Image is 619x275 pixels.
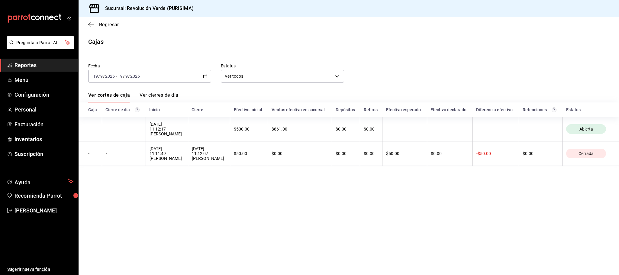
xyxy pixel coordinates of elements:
[566,107,609,112] div: Estatus
[192,127,227,131] div: -
[364,107,379,112] div: Retiros
[88,151,98,156] div: -
[4,44,74,50] a: Pregunta a Parrot AI
[386,151,423,156] div: $50.00
[386,107,423,112] div: Efectivo esperado
[336,151,356,156] div: $0.00
[476,127,515,131] div: -
[15,192,73,200] span: Recomienda Parrot
[106,127,142,131] div: -
[88,64,211,68] label: Fecha
[106,151,142,156] div: -
[100,5,194,12] h3: Sucursal: Revolución Verde (PURISIMA)
[15,178,66,185] span: Ayuda
[105,74,115,79] input: ----
[221,64,344,68] label: Estatus
[15,120,73,128] span: Facturación
[576,151,596,156] span: Cerrada
[234,107,264,112] div: Efectivo inicial
[336,127,356,131] div: $0.00
[272,151,328,156] div: $0.00
[234,151,264,156] div: $50.00
[15,135,73,143] span: Inventarios
[116,74,117,79] span: -
[150,122,184,136] div: [DATE] 11:12:17 [PERSON_NAME]
[125,74,128,79] input: --
[15,76,73,84] span: Menú
[123,74,125,79] span: /
[135,107,140,112] svg: El número de cierre de día es consecutivo y consolida todos los cortes de caja previos en un únic...
[88,22,119,27] button: Regresar
[272,127,328,131] div: $861.00
[105,107,142,112] div: Cierre de día
[476,151,515,156] div: -$50.00
[7,266,73,273] span: Sugerir nueva función
[364,127,379,131] div: $0.00
[192,107,227,112] div: Cierre
[523,107,559,112] div: Retenciones
[118,74,123,79] input: --
[7,36,74,49] button: Pregunta a Parrot AI
[386,127,423,131] div: -
[66,16,71,21] button: open_drawer_menu
[88,37,104,46] div: Cajas
[88,92,130,102] a: Ver cortes de caja
[192,146,227,161] div: [DATE] 11:12:07 [PERSON_NAME]
[149,107,184,112] div: Inicio
[234,127,264,131] div: $500.00
[15,105,73,114] span: Personal
[15,61,73,69] span: Reportes
[364,151,379,156] div: $0.00
[431,151,469,156] div: $0.00
[88,92,178,102] div: navigation tabs
[16,40,65,46] span: Pregunta a Parrot AI
[272,107,328,112] div: Ventas efectivo en sucursal
[336,107,356,112] div: Depósitos
[431,127,469,131] div: -
[577,127,595,131] span: Abierta
[99,22,119,27] span: Regresar
[93,74,98,79] input: --
[15,91,73,99] span: Configuración
[552,107,556,112] svg: Total de retenciones de propinas registradas
[103,74,105,79] span: /
[430,107,469,112] div: Efectivo declarado
[523,151,559,156] div: $0.00
[128,74,130,79] span: /
[140,92,178,102] a: Ver cierres de día
[88,107,98,112] div: Caja
[221,70,344,82] div: Ver todos
[15,150,73,158] span: Suscripción
[130,74,140,79] input: ----
[88,127,98,131] div: -
[476,107,515,112] div: Diferencia efectivo
[150,146,184,161] div: [DATE] 11:11:49 [PERSON_NAME]
[100,74,103,79] input: --
[15,206,73,215] span: [PERSON_NAME]
[98,74,100,79] span: /
[523,127,559,131] div: -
